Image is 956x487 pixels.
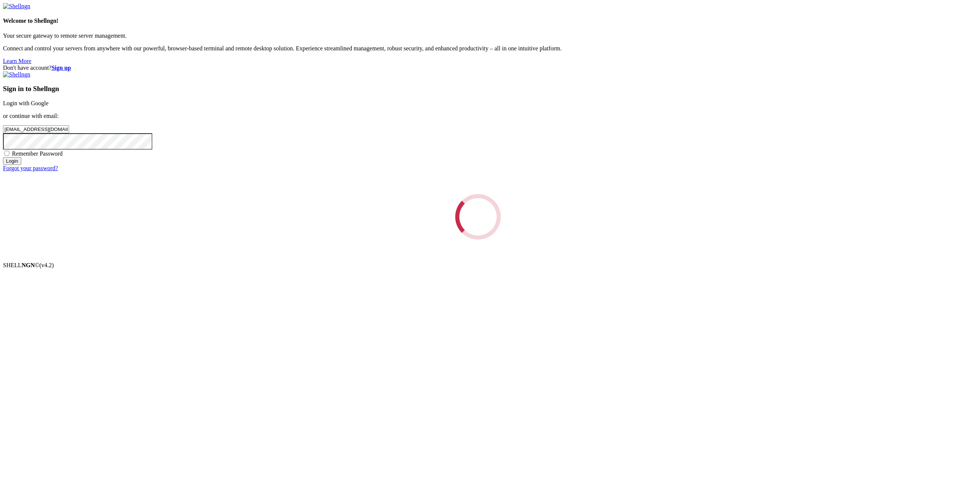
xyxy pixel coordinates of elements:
a: Login with Google [3,100,49,106]
a: Sign up [52,65,71,71]
h4: Welcome to Shellngn! [3,18,953,24]
div: Loading... [447,185,510,249]
input: Email address [3,125,69,133]
p: Your secure gateway to remote server management. [3,32,953,39]
span: 4.2.0 [40,262,54,268]
p: Connect and control your servers from anywhere with our powerful, browser-based terminal and remo... [3,45,953,52]
input: Remember Password [4,151,9,156]
a: Learn More [3,58,31,64]
b: NGN [22,262,35,268]
img: Shellngn [3,71,30,78]
input: Login [3,157,21,165]
span: Remember Password [12,150,63,157]
p: or continue with email: [3,113,953,119]
span: SHELL © [3,262,54,268]
div: Don't have account? [3,65,953,71]
h3: Sign in to Shellngn [3,85,953,93]
img: Shellngn [3,3,30,10]
a: Forgot your password? [3,165,58,171]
